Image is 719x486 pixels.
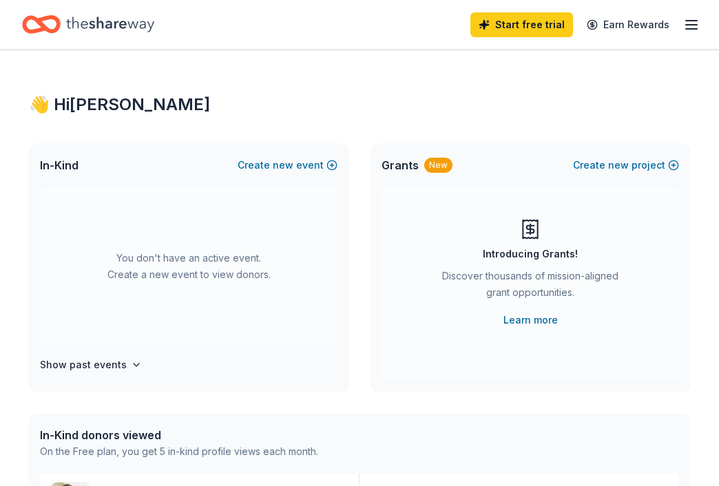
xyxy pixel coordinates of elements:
[40,157,79,173] span: In-Kind
[437,268,624,306] div: Discover thousands of mission-aligned grant opportunities.
[40,357,142,373] button: Show past events
[503,312,558,328] a: Learn more
[273,157,293,173] span: new
[40,187,337,346] div: You don't have an active event. Create a new event to view donors.
[29,94,690,116] div: 👋 Hi [PERSON_NAME]
[608,157,629,173] span: new
[40,357,127,373] h4: Show past events
[470,12,573,37] a: Start free trial
[22,8,154,41] a: Home
[573,157,679,173] button: Createnewproject
[483,246,578,262] div: Introducing Grants!
[40,443,318,460] div: On the Free plan, you get 5 in-kind profile views each month.
[579,12,678,37] a: Earn Rewards
[424,158,452,173] div: New
[382,157,419,173] span: Grants
[40,427,318,443] div: In-Kind donors viewed
[238,157,337,173] button: Createnewevent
